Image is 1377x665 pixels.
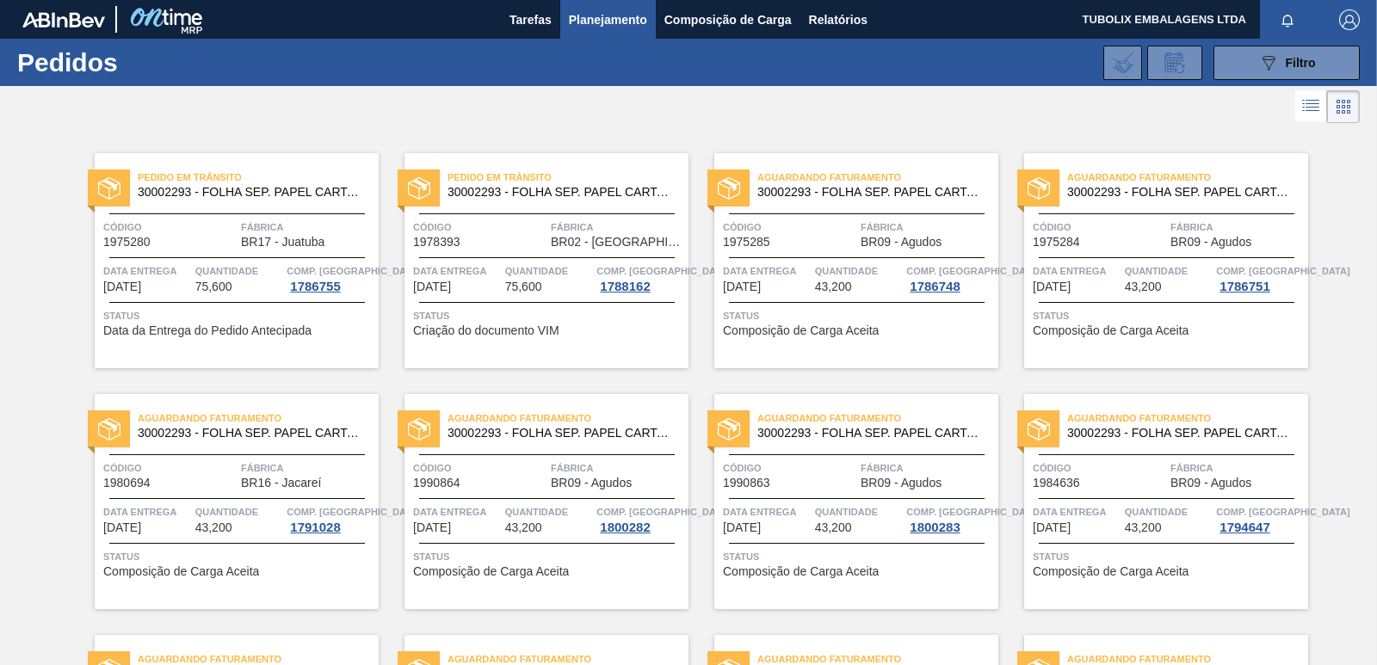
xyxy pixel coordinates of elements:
[815,503,903,520] span: Quantidade
[1216,520,1273,534] div: 1794647
[569,9,647,30] span: Planejamento
[1170,219,1304,236] span: Fábrica
[1033,262,1121,280] span: Data entrega
[861,459,994,477] span: Fábrica
[195,262,283,280] span: Quantidade
[551,477,632,490] span: BR09 - Agudos
[505,262,593,280] span: Quantidade
[1033,459,1166,477] span: Código
[1147,46,1202,80] div: Solicitação de Revisão de Pedidos
[723,324,879,337] span: Composição de Carga Aceita
[98,177,120,200] img: status
[138,186,365,199] span: 30002293 - FOLHA SEP. PAPEL CARTAO 1200x1000M 350g
[906,262,994,293] a: Comp. [GEOGRAPHIC_DATA]1786748
[723,262,811,280] span: Data entrega
[1170,477,1251,490] span: BR09 - Agudos
[596,503,730,520] span: Comp. Carga
[723,459,856,477] span: Código
[1033,236,1080,249] span: 1975284
[906,262,1040,280] span: Comp. Carga
[103,262,191,280] span: Data entrega
[723,280,761,293] span: 12/08/2025
[241,459,374,477] span: Fábrica
[287,503,420,520] span: Comp. Carga
[505,503,593,520] span: Quantidade
[998,153,1308,368] a: statusAguardando Faturamento30002293 - FOLHA SEP. PAPEL CARTAO 1200x1000M 350gCódigo1975284Fábric...
[17,52,267,72] h1: Pedidos
[138,409,379,427] span: Aguardando Faturamento
[723,219,856,236] span: Código
[1033,307,1304,324] span: Status
[241,236,324,249] span: BR17 - Juatuba
[448,409,688,427] span: Aguardando Faturamento
[1170,459,1304,477] span: Fábrica
[505,521,542,534] span: 43,200
[551,459,684,477] span: Fábrica
[69,394,379,609] a: statusAguardando Faturamento30002293 - FOLHA SEP. PAPEL CARTAO 1200x1000M 350gCódigo1980694Fábric...
[1067,409,1308,427] span: Aguardando Faturamento
[1033,477,1080,490] span: 1984636
[195,503,283,520] span: Quantidade
[596,280,653,293] div: 1788162
[1125,521,1162,534] span: 43,200
[861,219,994,236] span: Fábrica
[287,262,374,293] a: Comp. [GEOGRAPHIC_DATA]1786755
[103,307,374,324] span: Status
[1067,169,1308,186] span: Aguardando Faturamento
[1103,46,1142,80] div: Importar Negociações dos Pedidos
[1028,177,1050,200] img: status
[1125,280,1162,293] span: 43,200
[413,280,451,293] span: 11/08/2025
[1216,262,1349,280] span: Comp. Carga
[1170,236,1251,249] span: BR09 - Agudos
[1260,8,1315,32] button: Notificações
[809,9,868,30] span: Relatórios
[861,477,942,490] span: BR09 - Agudos
[103,324,312,337] span: Data da Entrega do Pedido Antecipada
[103,236,151,249] span: 1975280
[103,219,237,236] span: Código
[723,521,761,534] span: 18/08/2025
[22,12,105,28] img: TNhmsLtSVTkK8tSr43FrP2fwEKptu5GPRR3wAAAABJRU5ErkJggg==
[723,503,811,520] span: Data entrega
[664,9,792,30] span: Composição de Carga
[551,236,684,249] span: BR02 - Sergipe
[413,548,684,565] span: Status
[103,565,259,578] span: Composição de Carga Aceita
[1125,262,1213,280] span: Quantidade
[1339,9,1360,30] img: Logout
[413,219,546,236] span: Código
[408,177,430,200] img: status
[505,280,542,293] span: 75,600
[241,219,374,236] span: Fábrica
[103,459,237,477] span: Código
[413,503,501,520] span: Data entrega
[1286,56,1316,70] span: Filtro
[723,548,994,565] span: Status
[287,262,420,280] span: Comp. Carga
[103,503,191,520] span: Data entrega
[138,427,365,440] span: 30002293 - FOLHA SEP. PAPEL CARTAO 1200x1000M 350g
[287,280,343,293] div: 1786755
[718,418,740,440] img: status
[287,520,343,534] div: 1791028
[195,280,232,293] span: 75,600
[413,477,460,490] span: 1990864
[688,153,998,368] a: statusAguardando Faturamento30002293 - FOLHA SEP. PAPEL CARTAO 1200x1000M 350gCódigo1975285Fábric...
[998,394,1308,609] a: statusAguardando Faturamento30002293 - FOLHA SEP. PAPEL CARTAO 1200x1000M 350gCódigo1984636Fábric...
[1033,565,1189,578] span: Composição de Carga Aceita
[1067,427,1294,440] span: 30002293 - FOLHA SEP. PAPEL CARTAO 1200x1000M 350g
[861,236,942,249] span: BR09 - Agudos
[103,548,374,565] span: Status
[413,565,569,578] span: Composição de Carga Aceita
[138,169,379,186] span: Pedido em Trânsito
[723,565,879,578] span: Composição de Carga Aceita
[757,427,985,440] span: 30002293 - FOLHA SEP. PAPEL CARTAO 1200x1000M 350g
[906,503,994,534] a: Comp. [GEOGRAPHIC_DATA]1800283
[1125,503,1213,520] span: Quantidade
[448,186,675,199] span: 30002293 - FOLHA SEP. PAPEL CARTAO 1200x1000M 350g
[1033,521,1071,534] span: 20/08/2025
[815,521,852,534] span: 43,200
[723,236,770,249] span: 1975285
[596,520,653,534] div: 1800282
